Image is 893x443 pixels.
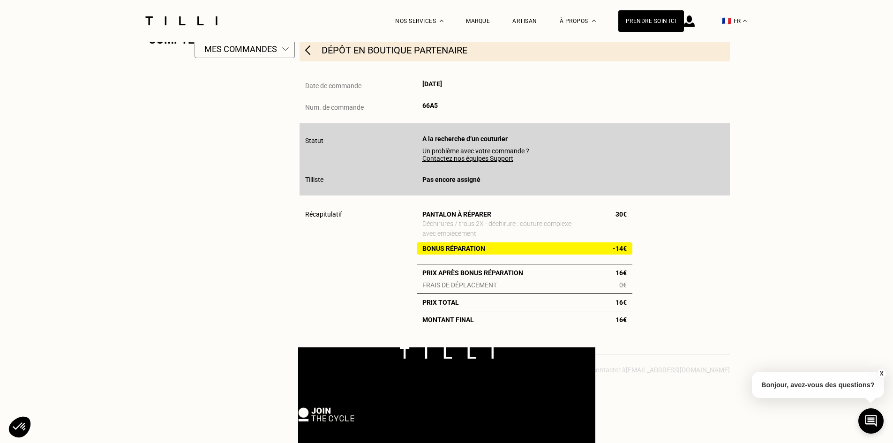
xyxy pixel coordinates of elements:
div: Mes commandes [204,44,278,54]
p: Pantalon à réparer [422,210,491,218]
span: Date de commande [305,82,361,90]
button: X [877,368,886,379]
img: Menu déroulant à propos [592,20,596,22]
a: [EMAIL_ADDRESS][DOMAIN_NAME] [626,366,730,374]
img: logo Tilli [400,347,494,359]
p: Montant final [417,316,480,323]
p: Prix après bonus réparation [417,269,529,277]
p: 0€ [614,281,632,289]
p: 16€ [610,299,632,306]
img: Logo du service de couturière Tilli [142,16,221,25]
a: Prendre soin ici [618,10,684,32]
span: Bonus réparation [422,245,485,252]
span: A la recherche d‘un couturier [422,135,508,143]
p: Dépôt en boutique partenaire [322,45,467,56]
span: Statut [305,137,323,144]
a: Artisan [512,18,537,24]
a: Marque [466,18,490,24]
img: logo Join The Cycle [298,407,354,421]
p: 16€ [610,269,632,277]
img: menu déroulant [743,20,747,22]
p: Prix Total [417,299,465,306]
span: -14€ [613,245,627,252]
span: Un problème avec votre commande ? [422,147,724,162]
span: Tilliste [305,176,323,183]
span: 🇫🇷 [722,16,731,25]
span: [DATE] [422,80,442,88]
span: 66A5 [422,102,438,109]
p: 16€ [610,316,632,323]
img: Menu mon compte [282,44,289,54]
p: Frais de déplacement [417,281,503,289]
img: Menu déroulant [440,20,443,22]
span: Pas encore assigné [422,176,480,183]
img: icône connexion [684,15,695,27]
h2: Récapitulatif [305,210,417,323]
span: Déchirures / trous 2X - déchirure : couture complexe avec empiècement [422,220,571,237]
img: Retour [305,45,310,55]
span: Num. de commande [305,104,364,111]
span: 30€ [615,210,627,218]
p: Bonjour, avez-vous des questions? [752,372,884,398]
u: Contactez nos équipes Support [422,155,513,162]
